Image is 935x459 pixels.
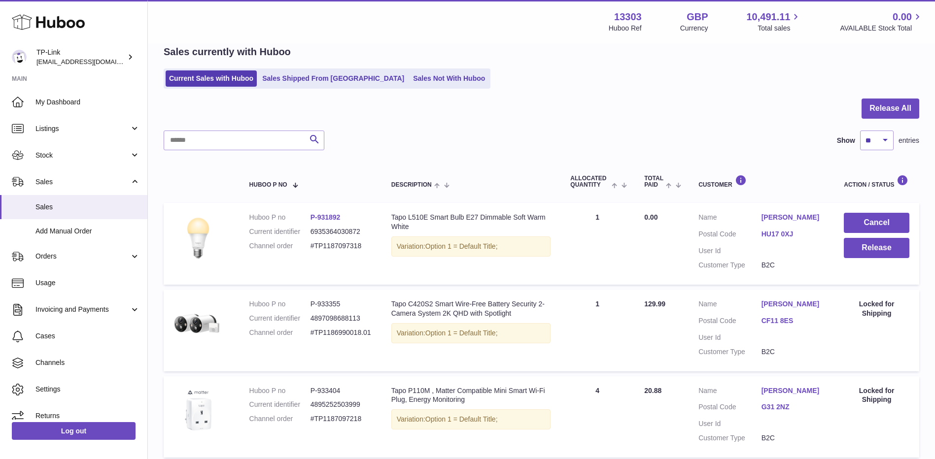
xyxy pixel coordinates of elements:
[36,48,125,66] div: TP-Link
[680,24,708,33] div: Currency
[425,415,498,423] span: Option 1 = Default Title;
[570,175,609,188] span: ALLOCATED Quantity
[762,402,825,412] a: G31 2NZ
[698,229,762,241] dt: Postal Code
[644,175,663,188] span: Total paid
[35,358,140,367] span: Channels
[560,376,634,458] td: 4
[644,213,658,221] span: 0.00
[173,299,223,349] img: 420s2-hub_large_20220825035449h-_1.jpg
[12,50,27,65] img: gaby.chen@tp-link.com
[899,136,919,145] span: entries
[311,414,372,424] dd: #TP1187097218
[844,213,909,233] button: Cancel
[311,386,372,395] dd: P-933404
[35,124,130,133] span: Listings
[35,202,140,212] span: Sales
[893,10,912,24] span: 0.00
[746,10,801,33] a: 10,491.11 Total sales
[698,333,762,342] dt: User Id
[311,314,372,323] dd: 4897098688113
[35,385,140,394] span: Settings
[173,386,223,435] img: 1_large_20230828061022d.jpg
[698,433,762,443] dt: Customer Type
[249,400,311,409] dt: Current identifier
[391,182,432,188] span: Description
[311,241,372,251] dd: #TP1187097318
[391,323,551,343] div: Variation:
[249,227,311,236] dt: Current identifier
[746,10,790,24] span: 10,491.11
[698,419,762,428] dt: User Id
[698,213,762,225] dt: Name
[425,242,498,250] span: Option 1 = Default Title;
[35,151,130,160] span: Stock
[425,329,498,337] span: Option 1 = Default Title;
[698,261,762,270] dt: Customer Type
[762,316,825,326] a: CF11 8ES
[35,331,140,341] span: Cases
[698,246,762,256] dt: User Id
[166,70,257,87] a: Current Sales with Huboo
[840,10,923,33] a: 0.00 AVAILABLE Stock Total
[698,299,762,311] dt: Name
[391,213,551,231] div: Tapo L510E Smart Bulb E27 Dimmable Soft Warm White
[35,411,140,421] span: Returns
[410,70,488,87] a: Sales Not With Huboo
[644,387,661,394] span: 20.88
[560,203,634,285] td: 1
[698,316,762,328] dt: Postal Code
[762,213,825,222] a: [PERSON_NAME]
[840,24,923,33] span: AVAILABLE Stock Total
[762,261,825,270] dd: B2C
[311,227,372,236] dd: 6935364030872
[758,24,801,33] span: Total sales
[609,24,642,33] div: Huboo Ref
[560,290,634,371] td: 1
[844,175,909,188] div: Action / Status
[844,238,909,258] button: Release
[762,433,825,443] dd: B2C
[249,328,311,337] dt: Channel order
[762,347,825,357] dd: B2C
[35,227,140,236] span: Add Manual Order
[249,314,311,323] dt: Current identifier
[844,299,909,318] div: Locked for Shipping
[698,175,824,188] div: Customer
[35,252,130,261] span: Orders
[36,58,145,66] span: [EMAIL_ADDRESS][DOMAIN_NAME]
[12,422,136,440] a: Log out
[35,177,130,187] span: Sales
[249,213,311,222] dt: Huboo P no
[35,278,140,288] span: Usage
[249,386,311,395] dt: Huboo P no
[391,386,551,405] div: Tapo P110M , Matter Compatible Mini Smart Wi-Fi Plug, Energy Monitoring
[311,400,372,409] dd: 4895252503999
[391,299,551,318] div: Tapo C420S2 Smart Wire-Free Battery Security 2-Camera System 2K QHD with Spotlight
[391,236,551,257] div: Variation:
[862,98,919,119] button: Release All
[391,409,551,429] div: Variation:
[311,213,341,221] a: P-931892
[614,10,642,24] strong: 13303
[698,347,762,357] dt: Customer Type
[844,386,909,405] div: Locked for Shipping
[249,414,311,424] dt: Channel order
[249,182,287,188] span: Huboo P no
[311,299,372,309] dd: P-933355
[311,328,372,337] dd: #TP1186990018.01
[762,299,825,309] a: [PERSON_NAME]
[35,98,140,107] span: My Dashboard
[249,241,311,251] dt: Channel order
[762,386,825,395] a: [PERSON_NAME]
[698,386,762,398] dt: Name
[687,10,708,24] strong: GBP
[837,136,855,145] label: Show
[644,300,665,308] span: 129.99
[259,70,408,87] a: Sales Shipped From [GEOGRAPHIC_DATA]
[35,305,130,314] span: Invoicing and Payments
[249,299,311,309] dt: Huboo P no
[173,213,223,262] img: L510E-Overview-01_large_1586306767589j.png
[698,402,762,414] dt: Postal Code
[164,45,291,59] h2: Sales currently with Huboo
